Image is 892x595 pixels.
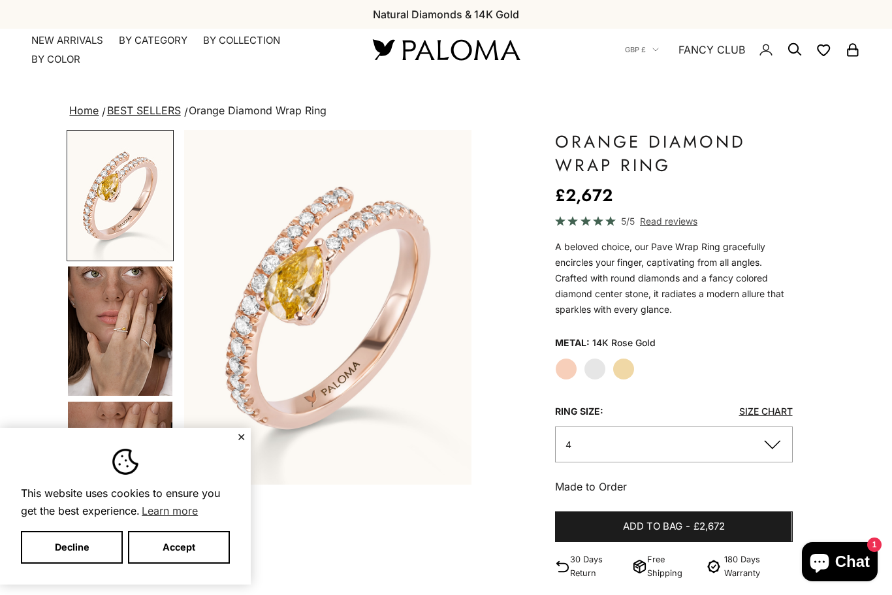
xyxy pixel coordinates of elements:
sale-price: £2,672 [555,182,613,208]
span: 5/5 [621,214,635,229]
p: 180 Days Warranty [724,553,793,580]
inbox-online-store-chat: Shopify online store chat [798,542,882,585]
nav: breadcrumbs [67,102,825,120]
button: Close [237,433,246,441]
button: Go to item 5 [67,400,174,532]
button: Add to bag-£2,672 [555,511,792,543]
p: 30 Days Return [570,553,626,580]
p: Natural Diamonds & 14K Gold [373,6,519,23]
a: BEST SELLERS [107,104,181,117]
span: Read reviews [640,214,697,229]
p: Made to Order [555,478,792,495]
span: 4 [565,439,571,450]
span: Add to bag [623,519,682,535]
button: Go to item 4 [67,265,174,397]
a: Home [69,104,99,117]
nav: Primary navigation [31,34,342,66]
button: GBP £ [625,44,659,56]
button: Decline [21,531,123,564]
img: #YellowGold #RoseGold #WhiteGold [68,402,172,531]
variant-option-value: 14K Rose Gold [592,333,656,353]
summary: By Collection [203,34,280,47]
nav: Secondary navigation [625,29,861,71]
a: 5/5 Read reviews [555,214,792,229]
a: Size Chart [739,406,793,417]
summary: By Color [31,53,80,66]
span: Orange Diamond Wrap Ring [189,104,327,117]
legend: Ring Size: [555,402,603,421]
a: Learn more [140,501,200,521]
img: #RoseGold [68,131,172,260]
span: GBP £ [625,44,646,56]
p: Free Shipping [647,553,698,580]
div: A beloved choice, our Pave Wrap Ring gracefully encircles your finger, captivating from all angle... [555,239,792,317]
img: Cookie banner [112,449,138,475]
summary: By Category [119,34,187,47]
a: FANCY CLUB [678,41,745,58]
img: #YellowGold #RoseGold #WhiteGold [68,266,172,396]
button: 4 [555,426,792,462]
div: Item 1 of 18 [184,130,471,485]
span: £2,672 [693,519,725,535]
span: This website uses cookies to ensure you get the best experience. [21,485,230,521]
button: Go to item 1 [67,130,174,261]
button: Accept [128,531,230,564]
legend: Metal: [555,333,590,353]
a: NEW ARRIVALS [31,34,103,47]
img: #RoseGold [184,130,471,485]
h1: Orange Diamond Wrap Ring [555,130,792,177]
